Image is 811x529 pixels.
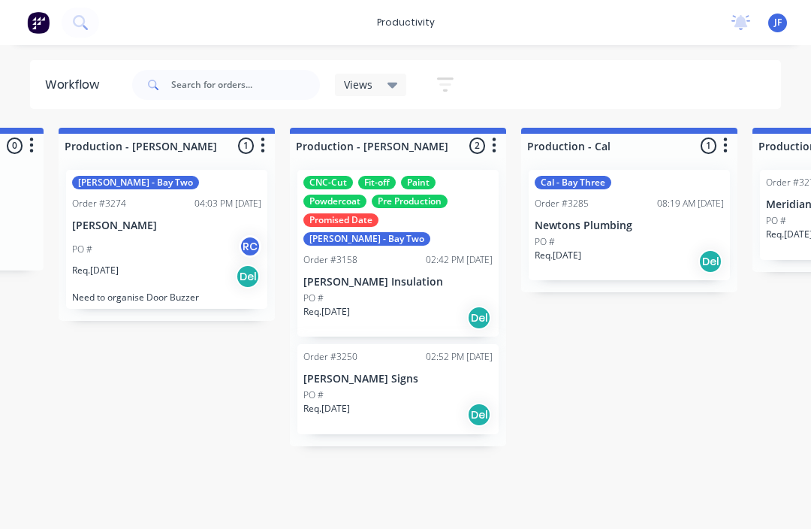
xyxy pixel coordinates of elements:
div: CNC-CutFit-offPaintPowdercoatPre ProductionPromised Date[PERSON_NAME] - Bay TwoOrder #315802:42 P... [297,170,499,337]
div: Order #325002:52 PM [DATE][PERSON_NAME] SignsPO #Req.[DATE]Del [297,344,499,434]
input: Search for orders... [171,70,320,100]
p: [PERSON_NAME] [72,219,261,232]
div: productivity [369,11,442,34]
div: Order #3250 [303,350,357,364]
div: Promised Date [303,213,378,227]
p: Need to organise Door Buzzer [72,292,261,303]
div: 08:19 AM [DATE] [657,197,724,210]
p: [PERSON_NAME] Insulation [303,276,493,289]
div: 02:52 PM [DATE] [426,350,493,364]
div: [PERSON_NAME] - Bay Two [303,232,430,246]
div: 04:03 PM [DATE] [194,197,261,210]
div: [PERSON_NAME] - Bay TwoOrder #327404:03 PM [DATE][PERSON_NAME]PO #RCReq.[DATE]DelNeed to organise... [66,170,267,309]
div: Powdercoat [303,195,366,208]
p: Req. [DATE] [72,264,119,277]
p: PO # [303,388,324,402]
div: Cal - Bay Three [535,176,611,189]
div: Del [467,306,491,330]
p: Req. [DATE] [303,305,350,319]
div: Workflow [45,76,107,94]
p: PO # [72,243,92,256]
p: PO # [303,292,324,305]
div: 02:42 PM [DATE] [426,253,493,267]
p: Newtons Plumbing [535,219,724,232]
div: Pre Production [372,195,448,208]
div: [PERSON_NAME] - Bay Two [72,176,199,189]
p: PO # [535,235,555,249]
div: Del [236,264,260,289]
div: Cal - Bay ThreeOrder #328508:19 AM [DATE]Newtons PlumbingPO #Req.[DATE]Del [529,170,730,280]
p: Req. [DATE] [535,249,581,262]
p: PO # [766,214,786,228]
p: Req. [DATE] [303,402,350,416]
span: Views [344,77,372,92]
div: Order #3285 [535,197,589,210]
div: Del [467,403,491,427]
div: Del [698,249,722,274]
span: JF [774,16,782,29]
img: Factory [27,11,50,34]
div: Fit-off [358,176,396,189]
div: RC [239,235,261,258]
div: CNC-Cut [303,176,353,189]
p: [PERSON_NAME] Signs [303,373,493,385]
div: Order #3158 [303,253,357,267]
div: Paint [401,176,436,189]
div: Order #3274 [72,197,126,210]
